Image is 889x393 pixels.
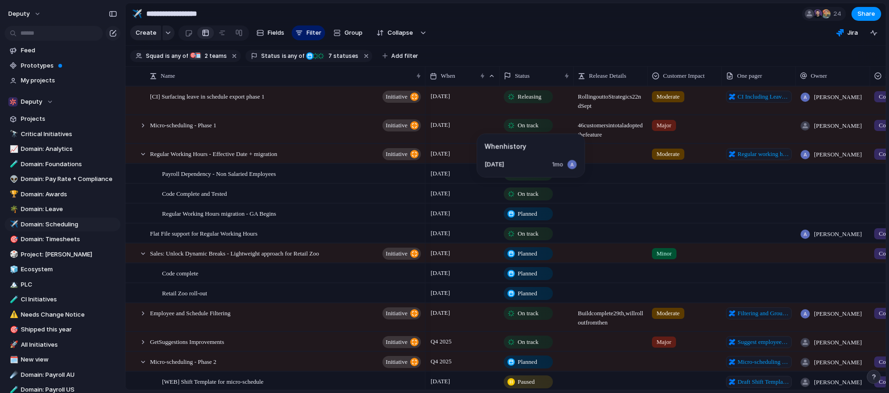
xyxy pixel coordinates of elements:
span: 1mo [552,160,563,169]
div: 📈 [10,144,16,155]
a: 🚀All Initiatives [5,338,120,352]
span: [DATE] [428,119,452,131]
span: Domain: Foundations [21,160,117,169]
span: [DATE] [428,168,452,179]
span: [DATE] [428,376,452,387]
div: ⚠️Needs Change Notice [5,308,120,322]
div: ✈️ [10,219,16,230]
a: 🏆Domain: Awards [5,187,120,201]
span: On track [518,229,538,238]
span: Planned [518,249,537,258]
span: is [282,52,287,60]
span: Domain: Awards [21,190,117,199]
button: 🏔️ [8,280,18,289]
a: Prototypes [5,59,120,73]
span: Domain: Scheduling [21,220,117,229]
span: CI Including Leave on the Schedule Export Week by Area and Team Member [738,92,789,101]
div: 🧊 [10,264,16,275]
a: 🎯Domain: Timesheets [5,232,120,246]
button: Share [851,7,881,21]
span: Planned [518,357,537,367]
button: ✈️ [130,6,144,21]
a: 🧪CI Initiatives [5,293,120,306]
span: Create [136,28,157,37]
span: Jira [847,28,858,37]
a: Regular working hours 2.0 pre-migration improvements [726,148,792,160]
button: 🧪 [8,295,18,304]
a: 🎲Project: [PERSON_NAME] [5,248,120,262]
span: Minor [657,249,672,258]
span: initiative [386,336,407,349]
span: One pager [737,71,762,81]
span: Share [858,9,875,19]
div: 🎲 [10,249,16,260]
button: ☄️ [8,370,18,380]
button: 🎲 [8,250,18,259]
button: initiative [382,91,421,103]
span: [PERSON_NAME] [814,150,862,159]
span: Employee and Schedule Filtering [150,307,231,318]
span: On track [518,121,538,130]
span: [DATE] [428,148,452,159]
span: Regular working hours 2.0 pre-migration improvements [738,150,789,159]
button: 🏆 [8,190,18,199]
a: Draft Shift Template for Micro-schedule [726,376,792,388]
button: 🌴 [8,205,18,214]
span: Filtering and Grouping on the schedule [738,309,789,318]
span: Major [657,337,671,347]
span: [CI] Surfacing leave in schedule export phase 1 [150,91,264,101]
span: [PERSON_NAME] [814,338,862,347]
div: 🧊Ecosystem [5,262,120,276]
div: 🚀 [10,339,16,350]
span: Micro-scheduling Post GA Feature Development List [738,357,789,367]
span: Feed [21,46,117,55]
a: 🗓️New view [5,353,120,367]
span: [PERSON_NAME] [814,93,862,102]
span: Paused [518,377,535,387]
span: Micro-scheduling - Phase 2 [150,356,216,367]
button: Jira [833,26,862,40]
button: 🧊 [8,265,18,274]
span: [DATE] [428,208,452,219]
span: Needs Change Notice [21,310,117,319]
span: Prototypes [21,61,117,70]
span: Domain: Timesheets [21,235,117,244]
div: 🎯 [189,52,197,60]
button: Add filter [377,50,424,62]
a: 🎯Shipped this year [5,323,120,337]
span: Collapse [388,28,413,37]
span: On track [518,309,538,318]
button: initiative [382,307,421,319]
span: Release Details [589,71,626,81]
span: Domain: Pay Rate + Compliance [21,175,117,184]
span: Customer Impact [663,71,705,81]
div: 👽 [10,174,16,185]
div: ⚠️ [10,309,16,320]
span: [DATE] [485,160,504,169]
button: Filter [292,25,325,40]
div: 📈Domain: Analytics [5,142,120,156]
span: [DATE] [428,91,452,102]
span: Payroll Dependency - Non Salaried Employees [162,168,276,179]
a: Micro-scheduling Post GA Feature Development List [726,356,792,368]
a: 🧪Domain: Foundations [5,157,120,171]
span: 24 [833,9,844,19]
button: Collapse [371,25,418,40]
span: Ecosystem [21,265,117,274]
button: initiative [382,148,421,160]
span: Draft Shift Template for Micro-schedule [738,377,789,387]
button: 🧪 [8,160,18,169]
span: Major [657,121,671,130]
span: Planned [518,269,537,278]
button: 🗓️ [8,355,18,364]
div: 🌴Domain: Leave [5,202,120,216]
div: 🏔️ [10,279,16,290]
a: Projects [5,112,120,126]
span: Rolling out to Strategics 22nd Sept [574,87,647,111]
span: initiative [386,90,407,103]
span: Planned [518,289,537,298]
